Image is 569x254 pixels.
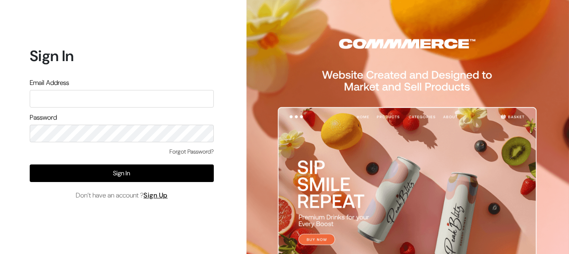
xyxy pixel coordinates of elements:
a: Forgot Password? [169,147,214,156]
span: Don’t have an account ? [76,190,168,200]
h1: Sign In [30,47,214,65]
label: Password [30,113,57,123]
button: Sign In [30,164,214,182]
a: Sign Up [144,191,168,200]
label: Email Address [30,78,69,88]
